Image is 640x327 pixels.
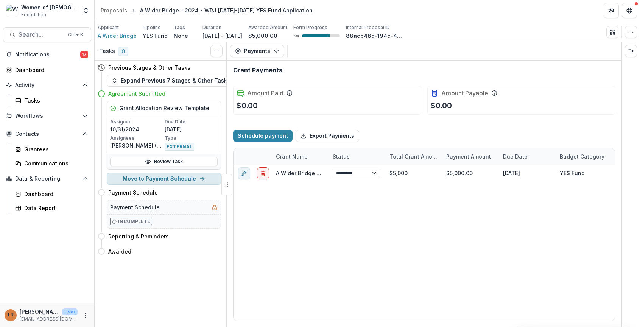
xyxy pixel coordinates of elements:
a: A Wider Bridge [98,32,137,40]
p: Duration [202,24,221,31]
button: Get Help [622,3,637,18]
div: Total Grant Amount [385,153,442,160]
p: 73 % [293,33,299,39]
div: Dashboard [24,190,85,198]
h4: Reporting & Reminders [108,232,169,240]
div: YES Fund [560,169,585,177]
img: Women of Reform Judaism [6,5,18,17]
p: Type [165,135,218,142]
a: Data Report [12,202,91,214]
p: [PERSON_NAME] ([EMAIL_ADDRESS][DOMAIN_NAME]) [110,142,163,149]
a: Communications [12,157,91,170]
p: Assigned [110,118,163,125]
div: Grantees [24,145,85,153]
span: Notifications [15,51,80,58]
h2: Amount Payable [441,90,488,97]
p: Tags [174,24,185,31]
div: Budget Category [555,148,631,165]
div: Communications [24,159,85,167]
button: Export Payments [296,130,359,142]
p: [PERSON_NAME] [20,308,59,316]
div: Grant Name [271,153,312,160]
p: $0.00 [237,100,258,111]
a: Tasks [12,94,91,107]
p: YES Fund [143,32,168,40]
p: User [62,308,78,315]
p: 88acb48d-194c-47c2-be41-b4d7c7b1fa90 [346,32,403,40]
button: Expand right [625,45,637,57]
h4: Awarded [108,248,131,255]
div: Ctrl + K [66,31,85,39]
div: A Wider Bridge - 2024 - WRJ [DATE]-[DATE] YES Fund Application [140,6,313,14]
p: Due Date [165,118,218,125]
p: [EMAIL_ADDRESS][DOMAIN_NAME] [20,316,78,322]
button: Partners [604,3,619,18]
button: Open Contacts [3,128,91,140]
p: Internal Proposal ID [346,24,390,31]
button: More [81,311,90,320]
div: $5,000 [385,165,442,181]
div: Payment Amount [442,148,498,165]
h4: Payment Schedule [108,188,158,196]
a: A Wider Bridge - 2024 - WRJ [DATE]-[DATE] YES Fund Application [276,170,448,176]
span: 17 [80,51,88,58]
p: 10/31/2024 [110,125,163,133]
h4: Agreement Submitted [108,90,165,98]
h5: Payment Schedule [110,203,160,211]
p: [DATE] [165,125,218,133]
div: Budget Category [555,153,609,160]
div: Payment Amount [442,153,495,160]
span: Search... [19,31,63,38]
a: Dashboard [12,188,91,200]
div: Grant Name [271,148,328,165]
button: Open Activity [3,79,91,91]
button: Notifications17 [3,48,91,61]
h4: Previous Stages & Other Tasks [108,64,190,72]
div: Due Date [498,148,555,165]
div: Total Grant Amount [385,148,442,165]
a: Review Task [110,157,218,166]
button: Move to Payment Schedule [107,173,221,185]
button: Payments [230,45,284,57]
h2: Grant Payments [233,67,282,74]
button: Toggle View Cancelled Tasks [210,45,223,57]
p: $5,000.00 [248,32,277,40]
p: Applicant [98,24,119,31]
div: Status [328,148,385,165]
button: Open entity switcher [81,3,91,18]
div: Women of [DEMOGRAPHIC_DATA] [21,3,78,11]
p: Pipeline [143,24,161,31]
a: Grantees [12,143,91,156]
h3: Tasks [99,48,115,54]
button: edit [238,167,250,179]
p: Incomplete [118,218,150,225]
div: Proposals [101,6,127,14]
span: Foundation [21,11,46,18]
p: Awarded Amount [248,24,287,31]
div: Lizzie Rosenblum [8,313,14,318]
span: Contacts [15,131,79,137]
button: Expand Previous 7 Stages & Other Tasks [107,75,235,87]
p: Form Progress [293,24,327,31]
button: Open Data & Reporting [3,173,91,185]
p: $0.00 [431,100,452,111]
div: Data Report [24,204,85,212]
span: EXTERNAL [165,143,194,151]
button: Schedule payment [233,130,293,142]
h2: Amount Paid [247,90,283,97]
div: Tasks [24,97,85,104]
span: Activity [15,82,79,89]
nav: breadcrumb [98,5,316,16]
div: Dashboard [15,66,85,74]
button: delete [257,167,269,179]
button: Open Workflows [3,110,91,122]
div: Due Date [498,153,532,160]
p: Assignees [110,135,163,142]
